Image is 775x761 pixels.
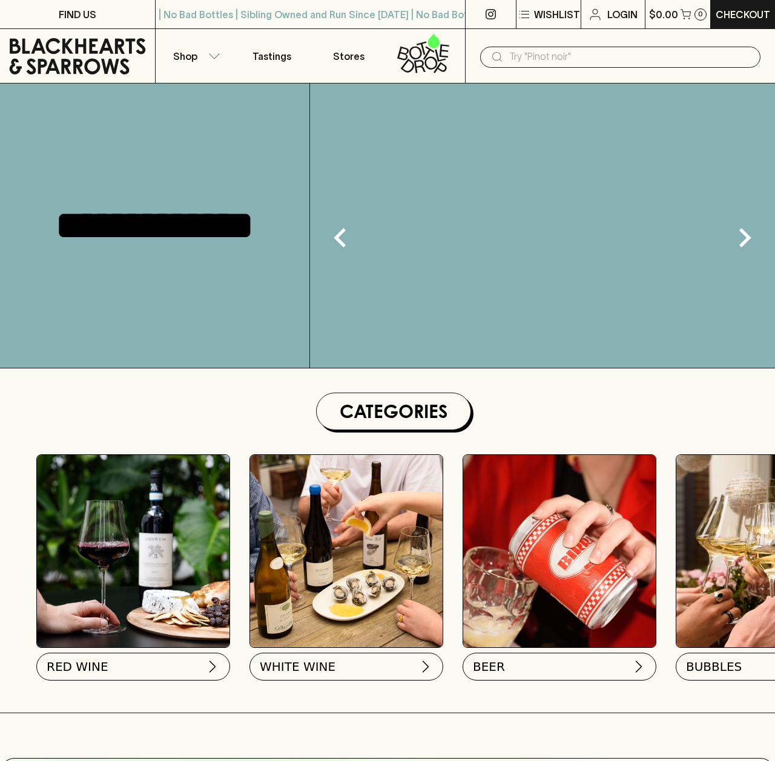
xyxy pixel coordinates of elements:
[333,49,364,64] p: Stores
[205,659,220,674] img: chevron-right.svg
[260,658,335,675] span: WHITE WINE
[36,653,230,681] button: RED WINE
[233,29,311,83] a: Tastings
[698,11,703,18] p: 0
[509,47,751,67] input: Try "Pinot noir"
[534,7,580,22] p: Wishlist
[47,658,108,675] span: RED WINE
[632,659,646,674] img: chevron-right.svg
[310,83,775,368] img: gif;base64,R0lGODlhAQABAAAAACH5BAEKAAEALAAAAAABAAEAAAICTAEAOw==
[156,29,233,83] button: Shop
[322,398,466,425] h1: Categories
[173,49,197,64] p: Shop
[463,653,656,681] button: BEER
[59,7,96,22] p: FIND US
[316,214,364,262] button: Previous
[607,7,638,22] p: Login
[250,455,443,647] img: optimise
[473,658,505,675] span: BEER
[37,455,229,647] img: Red Wine Tasting
[249,653,443,681] button: WHITE WINE
[716,7,770,22] p: Checkout
[418,659,433,674] img: chevron-right.svg
[252,49,291,64] p: Tastings
[311,29,388,83] a: Stores
[686,658,742,675] span: BUBBLES
[721,214,769,262] button: Next
[649,7,678,22] p: $0.00
[463,455,656,647] img: BIRRA_GOOD-TIMES_INSTA-2 1/optimise?auth=Mjk3MjY0ODMzMw__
